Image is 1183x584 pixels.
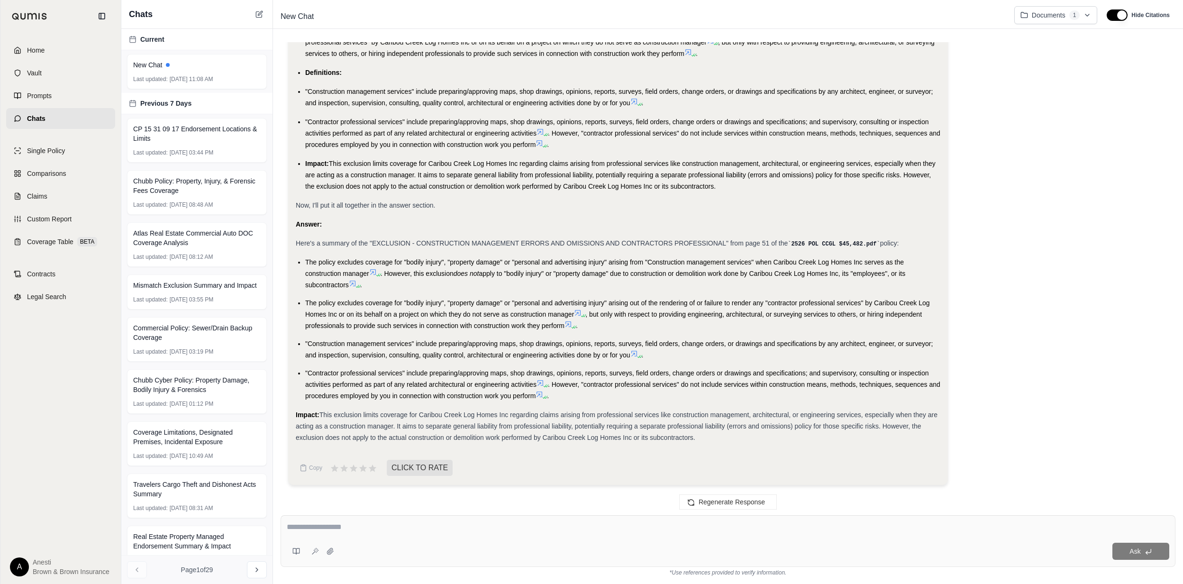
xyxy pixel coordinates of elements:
span: Last updated: [133,201,168,209]
span: Travelers Cargo Theft and Dishonest Acts Summary [133,480,261,499]
span: Current [140,35,164,44]
span: Coverage Limitations, Designated Premises, Incidental Exposure [133,428,261,447]
span: "Contractor professional services" include preparing/approving maps, shop drawings, opinions, rep... [305,369,928,388]
span: Page 1 of 29 [181,565,213,575]
span: CLICK TO RATE [387,460,453,476]
span: . [642,99,644,107]
span: apply to "bodily injury" or "property damage" due to construction or demolition work done by Cari... [305,270,905,289]
span: Contracts [27,269,55,279]
span: "Contractor professional services" include preparing/approving maps, shop drawings, opinions, rep... [305,118,928,137]
span: Ask [1129,547,1140,555]
span: Impact: [305,160,329,167]
span: [DATE] 03:55 PM [170,296,213,303]
span: Last updated: [133,253,168,261]
span: [DATE] 03:19 PM [170,348,213,356]
span: Commercial Policy: Sewer/Drain Backup Coverage [133,323,261,342]
span: Vault [27,68,42,78]
button: Copy [296,458,326,477]
span: Copy [309,464,322,472]
button: Ask [1112,543,1169,560]
span: Comparisons [27,169,66,178]
span: . [547,392,549,400]
span: . [642,351,644,359]
span: Chats [129,8,153,21]
span: Chats [27,114,45,123]
span: Last updated: [133,75,168,83]
span: Chubb Cyber Policy: Property Damage, Bodily Injury & Forensics [133,375,261,394]
span: The policy excludes coverage for "bodily injury", "property damage" or "personal and advertising ... [305,258,904,277]
strong: Answer: [296,220,322,228]
span: Mismatch Exclusion Summary and Impact [133,281,257,290]
span: The policy excludes coverage for "bodily injury", "property damage" or "personal and advertising ... [305,27,937,46]
span: Definitions: [305,69,342,76]
span: The policy excludes coverage for "bodily injury", "property damage" or "personal and advertising ... [305,299,930,318]
a: Legal Search [6,286,115,307]
span: , but only with respect to providing engineering, architectural, or surveying services to others,... [305,38,935,57]
span: Brown & Brown Insurance [33,567,109,576]
a: Chats [6,108,115,129]
a: Prompts [6,85,115,106]
button: Regenerate Response [679,494,777,510]
span: Last updated: [133,348,168,356]
a: Home [6,40,115,61]
span: Now, I'll put it all together in the answer section. [296,201,436,209]
div: A [10,557,29,576]
button: Documents1 [1014,6,1098,24]
span: Last updated: [133,296,168,303]
span: , but only with respect to providing engineering, architectural, or surveying services to others,... [305,310,922,329]
a: Claims [6,186,115,207]
span: [DATE] 03:44 PM [170,149,213,156]
span: [DATE] 11:08 AM [170,75,213,83]
span: [DATE] 08:31 AM [170,504,213,512]
div: Edit Title [277,9,1007,24]
span: Anesti [33,557,109,567]
span: Atlas Real Estate Commercial Auto DOC Coverage Analysis [133,228,261,247]
span: . However, "contractor professional services" do not include services within construction means, ... [305,129,940,148]
span: . [696,50,698,57]
img: Qumis Logo [12,13,47,20]
span: Coverage Table [27,237,73,246]
span: [DATE] 08:48 AM [170,201,213,209]
span: Last updated: [133,452,168,460]
button: Collapse sidebar [94,9,109,24]
span: Previous 7 Days [140,99,191,108]
span: Prompts [27,91,52,100]
span: CP 15 31 09 17 Endorsement Locations & Limits [133,124,261,143]
span: Legal Search [27,292,66,301]
span: This exclusion limits coverage for Caribou Creek Log Homes Inc regarding claims arising from prof... [305,160,936,190]
span: Claims [27,192,47,201]
span: . However, "contractor professional services" do not include services within construction means, ... [305,381,940,400]
span: Here's a summary of the "EXCLUSION - CONSTRUCTION MANAGEMENT ERRORS AND OMISSIONS AND CONTRACTORS... [296,239,788,247]
span: Last updated: [133,149,168,156]
span: Regenerate Response [699,498,765,506]
span: Home [27,46,45,55]
span: does not [454,270,479,277]
span: New Chat [133,60,162,70]
span: This exclusion limits coverage for Caribou Creek Log Homes Inc regarding claims arising from prof... [296,411,937,441]
span: New Chat [277,9,318,24]
strong: Impact: [296,411,319,419]
span: Real Estate Property Managed Endorsement Summary & Impact [133,532,261,551]
button: New Chat [254,9,265,20]
a: Coverage TableBETA [6,231,115,252]
span: Last updated: [133,400,168,408]
span: 1 [1069,10,1080,20]
span: BETA [77,237,97,246]
div: *Use references provided to verify information. [281,567,1175,576]
span: Custom Report [27,214,72,224]
span: Documents [1032,10,1065,20]
span: [DATE] 08:12 AM [170,253,213,261]
a: Comparisons [6,163,115,184]
span: Last updated: [133,504,168,512]
span: . However, this exclusion [381,270,454,277]
span: policy: [880,239,899,247]
span: "Construction management services" include preparing/approving maps, shop drawings, opinions, rep... [305,340,933,359]
a: Vault [6,63,115,83]
span: . [547,141,549,148]
span: . [360,281,362,289]
span: [DATE] 10:49 AM [170,452,213,460]
span: Hide Citations [1131,11,1170,19]
code: 2526 POL CCGL $45,482.pdf [788,241,880,247]
span: Single Policy [27,146,65,155]
a: Single Policy [6,140,115,161]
